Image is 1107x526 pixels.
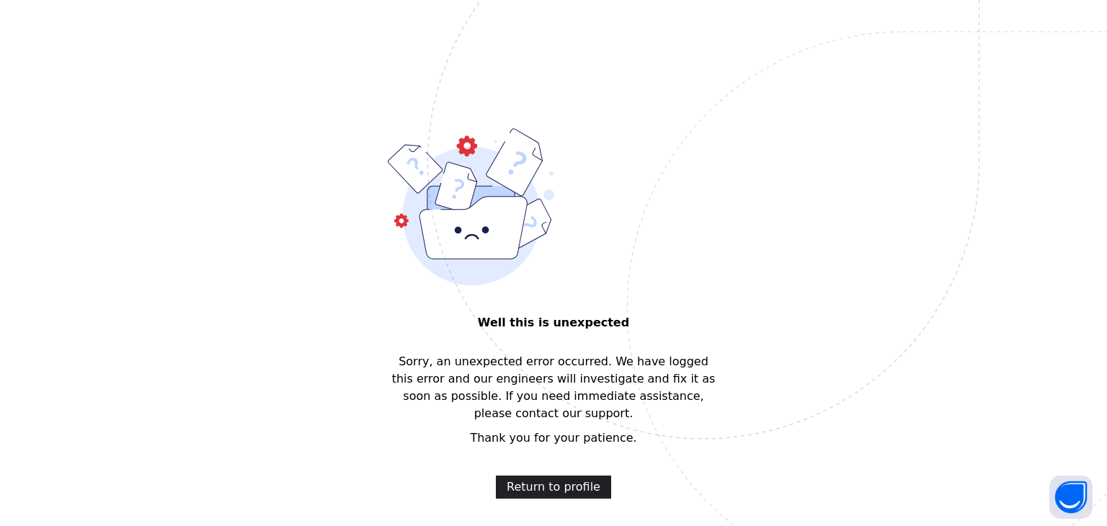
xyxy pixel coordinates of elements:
span: Sorry, an unexpected error occurred. We have logged this error and our engineers will investigate... [388,353,720,422]
span: Well this is unexpected [388,314,720,331]
span: Return to profile [507,478,600,496]
button: Open asap [1049,476,1093,519]
img: error-bound.9d27ae2af7d8ffd69f21ced9f822e0fd.svg [388,128,555,285]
